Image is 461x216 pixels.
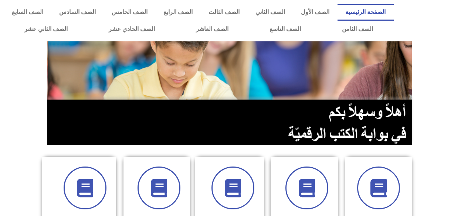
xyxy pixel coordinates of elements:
[155,4,200,21] a: الصف الرابع
[322,21,394,38] a: الصف الثامن
[342,25,373,32] font: الصف الثامن
[201,4,248,21] a: الصف الثالث
[59,8,96,16] font: الصف السادس
[4,4,51,21] a: الصف السابع
[112,8,148,16] font: الصف الخامس
[4,21,88,38] a: الصف الثاني عشر
[175,21,249,38] a: الصف العاشر
[338,4,394,21] a: الصفحة الرئيسية
[88,21,175,38] a: الصف الحادي عشر
[249,21,322,38] a: الصف التاسع
[24,25,68,32] font: الصف الثاني عشر
[109,25,155,32] font: الصف الحادي عشر
[51,4,104,21] a: الصف السادس
[196,25,228,32] font: الصف العاشر
[209,8,240,16] font: الصف الثالث
[270,25,301,32] font: الصف التاسع
[248,4,293,21] a: الصف الثاني
[301,8,329,16] font: الصف الأول
[293,4,338,21] a: الصف الأول
[104,4,155,21] a: الصف الخامس
[345,8,386,16] font: الصفحة الرئيسية
[163,8,193,16] font: الصف الرابع
[12,8,43,16] font: الصف السابع
[255,8,285,16] font: الصف الثاني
